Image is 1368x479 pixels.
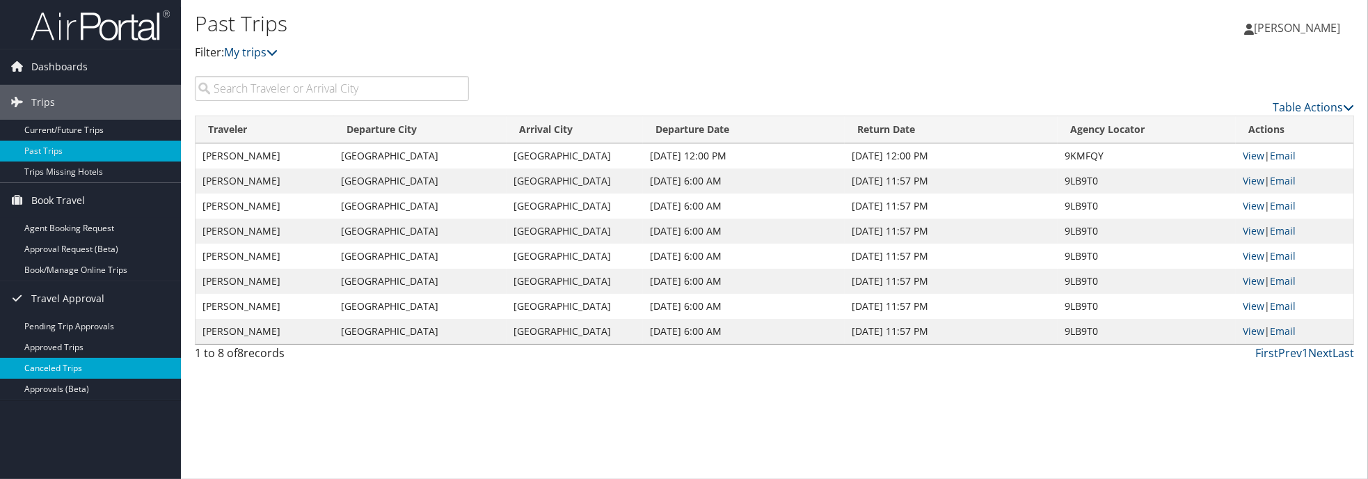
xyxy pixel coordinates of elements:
td: | [1236,244,1353,269]
td: [PERSON_NAME] [196,168,334,194]
span: Travel Approval [31,281,104,316]
a: View [1243,174,1264,187]
td: [PERSON_NAME] [196,143,334,168]
th: Return Date: activate to sort column ascending [845,116,1058,143]
a: First [1255,345,1278,361]
td: [GEOGRAPHIC_DATA] [334,219,507,244]
td: [PERSON_NAME] [196,194,334,219]
h1: Past Trips [195,9,968,38]
td: [GEOGRAPHIC_DATA] [507,219,643,244]
td: [GEOGRAPHIC_DATA] [507,168,643,194]
td: [DATE] 11:57 PM [845,219,1058,244]
input: Search Traveler or Arrival City [195,76,469,101]
span: [PERSON_NAME] [1254,20,1340,36]
a: Email [1270,274,1296,288]
a: Last [1333,345,1354,361]
a: My trips [224,45,278,60]
td: [GEOGRAPHIC_DATA] [334,269,507,294]
th: Traveler: activate to sort column ascending [196,116,334,143]
td: [DATE] 11:57 PM [845,319,1058,344]
td: [GEOGRAPHIC_DATA] [334,319,507,344]
td: [DATE] 11:57 PM [845,294,1058,319]
td: [DATE] 6:00 AM [643,244,845,269]
a: View [1243,274,1264,288]
td: | [1236,319,1353,344]
td: [GEOGRAPHIC_DATA] [334,244,507,269]
span: 8 [237,345,244,361]
td: | [1236,143,1353,168]
td: [GEOGRAPHIC_DATA] [507,269,643,294]
td: [DATE] 6:00 AM [643,194,845,219]
a: Email [1270,174,1296,187]
td: 9LB9T0 [1058,194,1236,219]
td: [PERSON_NAME] [196,244,334,269]
a: Email [1270,199,1296,212]
td: [DATE] 12:00 PM [845,143,1058,168]
span: Trips [31,85,55,120]
a: Email [1270,249,1296,262]
td: [DATE] 11:57 PM [845,244,1058,269]
a: Table Actions [1273,100,1354,115]
td: [GEOGRAPHIC_DATA] [507,244,643,269]
td: [DATE] 6:00 AM [643,319,845,344]
td: 9LB9T0 [1058,168,1236,194]
td: [PERSON_NAME] [196,269,334,294]
td: [GEOGRAPHIC_DATA] [507,294,643,319]
a: View [1243,149,1264,162]
p: Filter: [195,44,968,62]
td: [DATE] 11:57 PM [845,269,1058,294]
td: [DATE] 6:00 AM [643,294,845,319]
a: Email [1270,149,1296,162]
td: [GEOGRAPHIC_DATA] [334,143,507,168]
img: airportal-logo.png [31,9,170,42]
a: View [1243,224,1264,237]
td: [DATE] 12:00 PM [643,143,845,168]
a: Next [1308,345,1333,361]
th: Departure Date: activate to sort column ascending [643,116,845,143]
td: [GEOGRAPHIC_DATA] [334,294,507,319]
th: Agency Locator: activate to sort column ascending [1058,116,1236,143]
span: Dashboards [31,49,88,84]
td: | [1236,294,1353,319]
td: [GEOGRAPHIC_DATA] [507,194,643,219]
td: [PERSON_NAME] [196,219,334,244]
a: Email [1270,224,1296,237]
a: View [1243,249,1264,262]
td: 9LB9T0 [1058,319,1236,344]
td: [DATE] 6:00 AM [643,269,845,294]
td: [DATE] 11:57 PM [845,194,1058,219]
span: Book Travel [31,183,85,218]
td: [DATE] 6:00 AM [643,219,845,244]
a: View [1243,324,1264,338]
a: Email [1270,299,1296,313]
td: 9LB9T0 [1058,219,1236,244]
td: [GEOGRAPHIC_DATA] [507,319,643,344]
td: 9LB9T0 [1058,244,1236,269]
td: [PERSON_NAME] [196,294,334,319]
td: [PERSON_NAME] [196,319,334,344]
td: | [1236,194,1353,219]
a: Email [1270,324,1296,338]
td: | [1236,219,1353,244]
td: | [1236,269,1353,294]
td: [GEOGRAPHIC_DATA] [334,194,507,219]
a: View [1243,299,1264,313]
td: [GEOGRAPHIC_DATA] [507,143,643,168]
td: 9KMFQY [1058,143,1236,168]
th: Departure City: activate to sort column ascending [334,116,507,143]
td: [GEOGRAPHIC_DATA] [334,168,507,194]
td: [DATE] 6:00 AM [643,168,845,194]
a: 1 [1302,345,1308,361]
div: 1 to 8 of records [195,345,469,368]
a: View [1243,199,1264,212]
td: 9LB9T0 [1058,294,1236,319]
td: [DATE] 11:57 PM [845,168,1058,194]
td: | [1236,168,1353,194]
a: Prev [1278,345,1302,361]
th: Arrival City: activate to sort column ascending [507,116,643,143]
td: 9LB9T0 [1058,269,1236,294]
th: Actions [1236,116,1353,143]
a: [PERSON_NAME] [1244,7,1354,49]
